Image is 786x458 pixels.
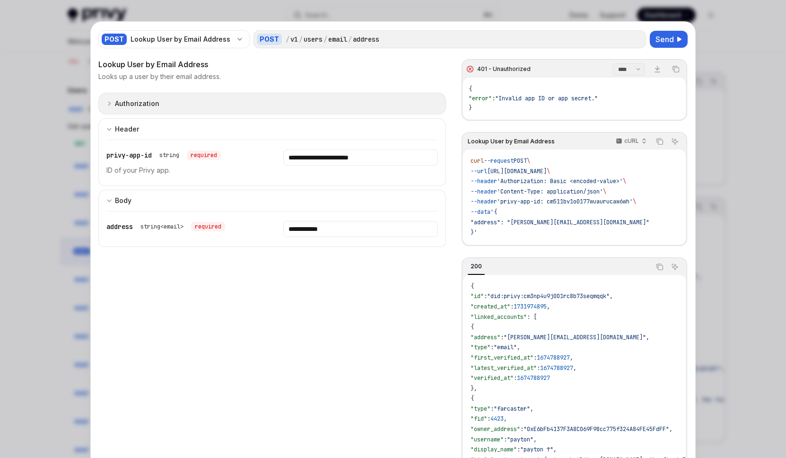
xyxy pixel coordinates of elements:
[286,35,289,44] div: /
[471,343,490,351] span: "type"
[98,118,446,140] button: Expand input section
[304,35,323,44] div: users
[510,303,514,310] span: :
[115,195,131,206] div: Body
[191,222,225,231] div: required
[527,313,537,321] span: : [
[323,35,327,44] div: /
[471,282,474,290] span: {
[623,177,626,185] span: \
[471,313,527,321] span: "linked_accounts"
[131,35,232,44] div: Lookup User by Email Address
[633,198,636,205] span: \
[353,35,379,44] div: address
[471,425,520,433] span: "owner_address"
[257,34,282,45] div: POST
[527,157,530,165] span: \
[471,219,649,226] span: "address": "[PERSON_NAME][EMAIL_ADDRESS][DOMAIN_NAME]"
[328,35,347,44] div: email
[646,334,649,341] span: ,
[471,436,504,443] span: "username"
[471,292,484,300] span: "id"
[490,208,497,216] span: '{
[514,374,517,382] span: :
[487,292,610,300] span: "did:privy:cm3np4u9j001rc8b73seqmqqk"
[468,261,485,272] div: 200
[106,150,221,161] div: privy-app-id
[654,135,666,148] button: Copy the contents from the code block
[487,415,490,423] span: :
[520,446,553,453] span: "payton ↑"
[537,354,570,361] span: 1674788927
[514,157,527,165] span: POST
[471,446,517,453] span: "display_name"
[471,188,497,195] span: --header
[471,303,510,310] span: "created_at"
[471,208,490,216] span: --data
[514,303,547,310] span: 1731974895
[471,334,500,341] span: "address"
[187,150,221,160] div: required
[490,415,504,423] span: 4423
[348,35,352,44] div: /
[471,198,497,205] span: --header
[504,436,507,443] span: :
[471,364,537,372] span: "latest_verified_at"
[573,364,576,372] span: ,
[490,405,494,413] span: :
[670,63,682,75] button: Copy the contents from the code block
[497,188,603,195] span: 'Content-Type: application/json'
[540,364,573,372] span: 1674788927
[98,72,221,81] p: Looks up a user by their email address.
[471,374,514,382] span: "verified_at"
[471,415,487,423] span: "fid"
[290,35,298,44] div: v1
[487,167,547,175] span: [URL][DOMAIN_NAME]
[494,343,517,351] span: "email"
[471,157,484,165] span: curl
[106,151,152,159] span: privy-app-id
[492,95,495,102] span: :
[299,35,303,44] div: /
[494,405,530,413] span: "farcaster"
[610,292,613,300] span: ,
[98,93,446,114] button: Expand input section
[106,165,261,176] p: ID of your Privy app.
[115,123,139,135] div: Header
[669,261,681,273] button: Ask AI
[500,334,504,341] span: :
[98,29,250,49] button: POSTLookup User by Email Address
[517,343,520,351] span: ,
[520,425,524,433] span: :
[612,63,645,76] select: Select response section
[650,31,688,48] button: Send
[477,65,531,73] div: 401 - Unauthorized
[507,436,533,443] span: "payton"
[115,98,159,109] div: Authorization
[504,415,507,423] span: ,
[533,354,537,361] span: :
[553,446,557,453] span: ,
[471,229,477,236] span: }'
[471,177,497,185] span: --header
[547,167,550,175] span: \
[471,405,490,413] span: "type"
[283,221,437,237] input: Enter address
[471,323,474,331] span: {
[471,354,533,361] span: "first_verified_at"
[495,95,598,102] span: "Invalid app ID or app secret."
[106,221,225,232] div: address
[504,334,646,341] span: "[PERSON_NAME][EMAIL_ADDRESS][DOMAIN_NAME]"
[106,222,133,231] span: address
[517,374,550,382] span: 1674788927
[533,436,537,443] span: ,
[603,188,606,195] span: \
[471,395,474,402] span: {
[468,138,555,145] span: Lookup User by Email Address
[490,343,494,351] span: :
[497,198,633,205] span: 'privy-app-id: cm511bv1o0177wuaurucaw6wh'
[651,62,664,76] a: Download response file
[469,104,472,112] span: }
[611,133,651,150] button: cURL
[654,261,666,273] button: Copy the contents from the code block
